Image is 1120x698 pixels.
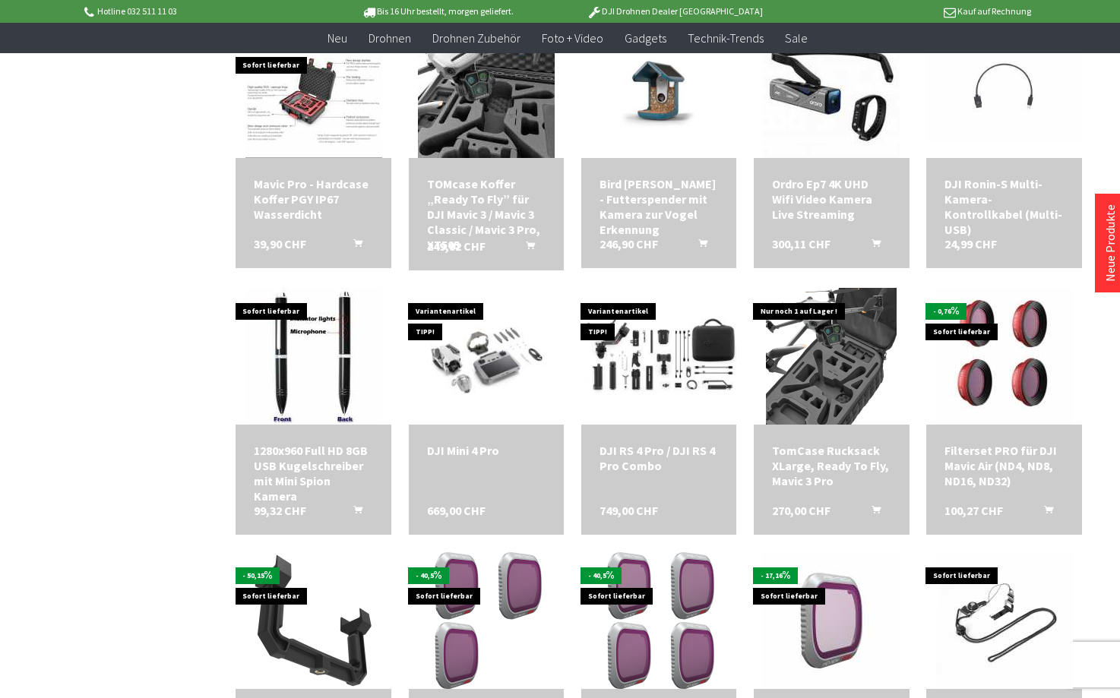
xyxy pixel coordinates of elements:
[793,2,1030,21] p: Kauf auf Rechnung
[81,2,318,21] p: Hotline 032 511 11 03
[542,30,603,46] span: Foto + Video
[614,23,677,54] a: Gadgets
[335,503,372,523] button: In den Warenkorb
[590,552,727,689] img: DJI Mavic 2 Pro Filterset Professional (ND8, ND16, ND32, ND64)
[600,176,719,237] div: Bird [PERSON_NAME] - Futterspender mit Kamera zur Vogel Erkennung
[600,176,719,237] a: Bird [PERSON_NAME] - Futterspender mit Kamera zur Vogel Erkennung 246,90 CHF In den Warenkorb
[772,443,891,488] div: TomCase Rucksack XLarge, Ready To Fly, Mavic 3 Pro
[254,443,373,504] a: 1280x960 Full HD 8GB USB Kugelschreiber mit Mini Spion Kamera 99,32 CHF In den Warenkorb
[427,176,546,252] a: TOMcase Koffer „Ready To Fly” für DJI Mavic 3 / Mavic 3 Classic / Mavic 3 Pro, XT505 249,92 CHF I...
[358,23,422,54] a: Drohnen
[926,38,1082,141] img: DJI Ronin-S Multi-Kamera-Kontrollkabel (Multi-USB)
[944,443,1064,488] div: Filterset PRO für DJI Mavic Air (ND4, ND8, ND16, ND32)
[418,21,555,158] img: TOMcase Koffer „Ready To Fly” für DJI Mavic 3 / Mavic 3 Classic / Mavic 3 Pro, XT505
[944,176,1064,237] a: DJI Ronin-S Multi-Kamera-Kontrollkabel (Multi-USB) 24,99 CHF
[335,236,372,256] button: In den Warenkorb
[427,238,486,254] span: 249,92 CHF
[625,30,666,46] span: Gadgets
[318,2,555,21] p: Bis 16 Uhr bestellt, morgen geliefert.
[944,236,997,251] span: 24,99 CHF
[508,238,544,258] button: In den Warenkorb
[774,23,818,54] a: Sale
[677,23,774,54] a: Technik-Trends
[427,176,546,252] div: TOMcase Koffer „Ready To Fly” für DJI Mavic 3 / Mavic 3 Classic / Mavic 3 Pro, XT505
[680,236,717,256] button: In den Warenkorb
[936,552,1073,689] img: PGYTECH Remote Tragegurt für DJI Mavic 2 Pro / Zoom
[944,503,1003,518] span: 100,27 CHF
[1103,204,1118,282] a: Neue Produkte
[766,288,897,425] img: TomCase Rucksack XLarge, Ready To Fly, Mavic 3 Pro
[600,443,719,473] a: DJI RS 4 Pro / DJI RS 4 Pro Combo 749,00 CHF
[418,552,555,689] img: DJI Mavic 2 Pro Filterset Professional (ND128, ND256, ND1000)
[254,236,306,251] span: 39,90 CHF
[427,503,486,518] span: 669,00 CHF
[581,41,737,139] img: Bird Buddy Vogelhaus - Futterspender mit Kamera zur Vogel Erkennung
[317,23,358,54] a: Neu
[409,294,565,418] img: DJI Mini 4 Pro
[772,503,831,518] span: 270,00 CHF
[427,443,546,458] a: DJI Mini 4 Pro 669,00 CHF
[763,552,900,689] img: DJI Mavic 2 Pro HD-ND4 Filter Professional
[254,503,306,518] span: 99,32 CHF
[245,21,382,158] img: Mavic Pro - Hardcase Koffer PGY IP67 Wasserdicht
[772,236,831,251] span: 300,11 CHF
[245,552,382,689] img: POLAR PRO Halterung für Katana DJI Mavic Air
[327,30,347,46] span: Neu
[944,176,1064,237] div: DJI Ronin-S Multi-Kamera-Kontrollkabel (Multi-USB)
[772,176,891,222] div: Ordro Ep7 4K UHD Wifi Video Kamera Live Streaming
[1026,503,1062,523] button: In den Warenkorb
[531,23,614,54] a: Foto + Video
[853,503,890,523] button: In den Warenkorb
[688,30,764,46] span: Technik-Trends
[254,176,373,222] a: Mavic Pro - Hardcase Koffer PGY IP67 Wasserdicht 39,90 CHF In den Warenkorb
[772,443,891,488] a: TomCase Rucksack XLarge, Ready To Fly, Mavic 3 Pro 270,00 CHF In den Warenkorb
[785,30,808,46] span: Sale
[254,443,373,504] div: 1280x960 Full HD 8GB USB Kugelschreiber mit Mini Spion Kamera
[432,30,520,46] span: Drohnen Zubehör
[254,176,373,222] div: Mavic Pro - Hardcase Koffer PGY IP67 Wasserdicht
[581,298,737,414] img: DJI RS 4 Pro / DJI RS 4 Pro Combo
[763,21,900,158] img: Ordro Ep7 4K UHD Wifi Video Kamera Live Streaming
[427,443,546,458] div: DJI Mini 4 Pro
[245,288,382,425] img: 1280x960 Full HD 8GB USB Kugelschreiber mit Mini Spion Kamera
[936,288,1073,425] img: Filterset PRO für DJI Mavic Air (ND4, ND8, ND16, ND32)
[369,30,411,46] span: Drohnen
[772,176,891,222] a: Ordro Ep7 4K UHD Wifi Video Kamera Live Streaming 300,11 CHF In den Warenkorb
[422,23,531,54] a: Drohnen Zubehör
[600,443,719,473] div: DJI RS 4 Pro / DJI RS 4 Pro Combo
[556,2,793,21] p: DJI Drohnen Dealer [GEOGRAPHIC_DATA]
[600,503,658,518] span: 749,00 CHF
[600,236,658,251] span: 246,90 CHF
[944,443,1064,488] a: Filterset PRO für DJI Mavic Air (ND4, ND8, ND16, ND32) 100,27 CHF In den Warenkorb
[853,236,890,256] button: In den Warenkorb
